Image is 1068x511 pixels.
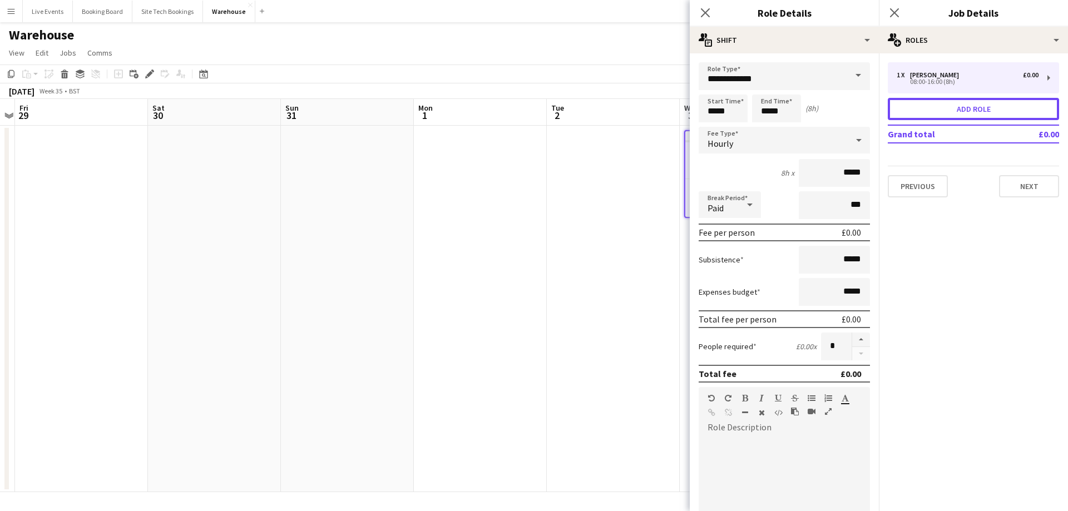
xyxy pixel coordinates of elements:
button: Increase [852,333,870,347]
app-card-role: [PERSON_NAME]0/108:00-16:00 (8h) [685,179,808,217]
button: Site Tech Bookings [132,1,203,22]
span: Fri [19,103,28,113]
label: Expenses budget [699,287,760,297]
button: Paste as plain text [791,407,799,416]
span: Sat [152,103,165,113]
span: 30 [151,109,165,122]
div: £0.00 [842,227,861,238]
button: Horizontal Line [741,408,749,417]
a: Jobs [55,46,81,60]
button: Previous [888,175,948,197]
button: Unordered List [808,394,815,403]
button: Insert video [808,407,815,416]
button: Bold [741,394,749,403]
div: Shift [690,27,879,53]
a: Comms [83,46,117,60]
div: Total fee per person [699,314,777,325]
span: Wed [684,103,699,113]
span: Hourly [708,138,733,149]
button: Redo [724,394,732,403]
span: Jobs [60,48,76,58]
span: Paid [708,202,724,214]
span: 3 [683,109,699,122]
h3: Job Details [879,6,1068,20]
div: Draft [685,131,808,140]
div: £0.00 [842,314,861,325]
button: Warehouse [203,1,255,22]
td: £0.00 [1006,125,1059,143]
button: Underline [774,394,782,403]
button: Clear Formatting [758,408,765,417]
div: £0.00 [840,368,861,379]
div: Fee per person [699,227,755,238]
span: View [9,48,24,58]
div: (8h) [805,103,818,113]
button: HTML Code [774,408,782,417]
button: Booking Board [73,1,132,22]
a: Edit [31,46,53,60]
div: £0.00 [1023,71,1039,79]
label: Subsistence [699,255,744,265]
span: Comms [87,48,112,58]
button: Strikethrough [791,394,799,403]
span: 1 [417,109,433,122]
span: Mon [418,103,433,113]
label: People required [699,341,756,351]
span: 29 [18,109,28,122]
div: [DATE] [9,86,34,97]
button: Undo [708,394,715,403]
div: Roles [879,27,1068,53]
h1: Warehouse [9,27,74,43]
button: Fullscreen [824,407,832,416]
h3: Unit 7 [685,156,808,166]
app-job-card: Draft08:00-16:00 (8h)0/1Unit 71 Role[PERSON_NAME]0/108:00-16:00 (8h) [684,130,809,218]
div: 1 x [897,71,910,79]
div: [PERSON_NAME] [910,71,963,79]
span: Sun [285,103,299,113]
div: £0.00 x [796,341,817,351]
td: Grand total [888,125,1006,143]
button: Ordered List [824,394,832,403]
button: Add role [888,98,1059,120]
h3: Role Details [690,6,879,20]
button: Text Color [841,394,849,403]
a: View [4,46,29,60]
span: Week 35 [37,87,65,95]
button: Next [999,175,1059,197]
button: Italic [758,394,765,403]
button: Live Events [23,1,73,22]
div: BST [69,87,80,95]
span: 31 [284,109,299,122]
span: Edit [36,48,48,58]
span: 2 [550,109,564,122]
div: Total fee [699,368,736,379]
div: 08:00-16:00 (8h) [897,79,1039,85]
span: Tue [551,103,564,113]
div: 8h x [781,168,794,178]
